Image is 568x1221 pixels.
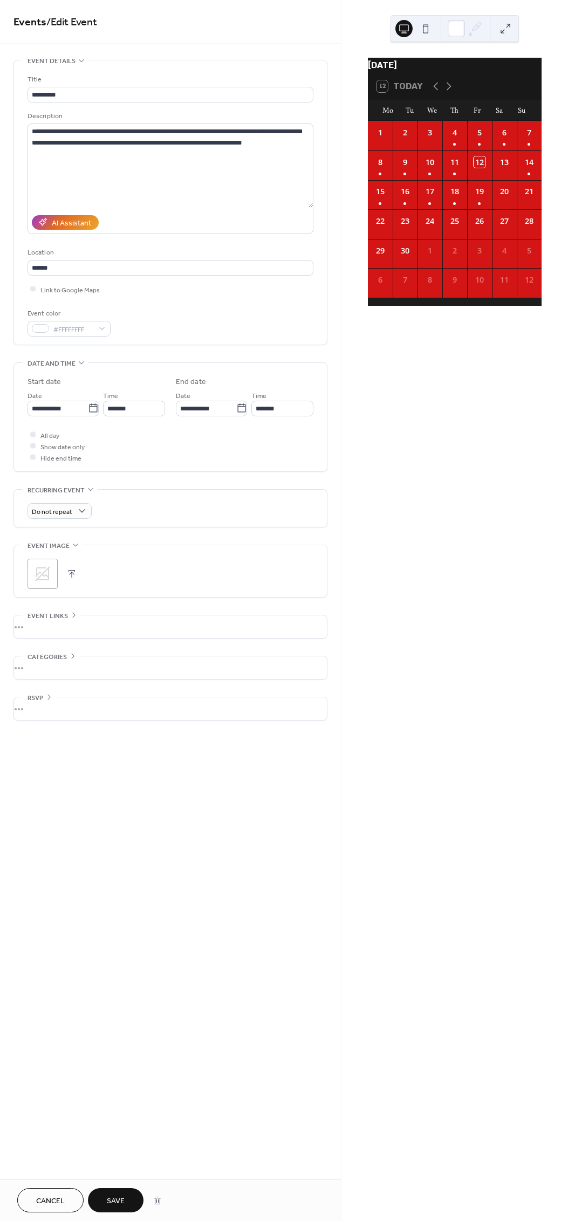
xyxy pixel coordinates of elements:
div: 8 [374,156,386,168]
div: 13 [498,156,510,168]
div: 22 [374,215,386,227]
div: [DATE] [368,58,542,73]
span: Show date only [40,441,85,452]
span: Hide end time [40,452,81,464]
div: 5 [474,127,485,139]
div: 25 [449,215,461,227]
div: 6 [498,127,510,139]
div: 11 [498,274,510,286]
span: #FFFFFFFF [53,324,93,335]
div: 10 [424,156,436,168]
div: 8 [424,274,436,286]
div: Description [28,111,311,122]
div: End date [176,376,206,388]
div: 20 [498,186,510,197]
div: 23 [399,215,411,227]
div: 28 [523,215,535,227]
div: 2 [399,127,411,139]
span: Cancel [36,1196,65,1207]
span: Time [103,390,118,401]
div: 21 [523,186,535,197]
div: Title [28,74,311,85]
div: AI Assistant [52,217,91,229]
button: Cancel [17,1188,84,1212]
span: RSVP [28,692,43,704]
span: Do not repeat [32,505,72,518]
span: Link to Google Maps [40,284,100,296]
div: 2 [449,245,461,257]
div: 7 [399,274,411,286]
span: Time [251,390,266,401]
div: Sa [488,100,510,121]
div: 3 [474,245,485,257]
div: 12 [474,156,485,168]
div: 1 [374,127,386,139]
div: 3 [424,127,436,139]
div: 6 [374,274,386,286]
div: 5 [523,245,535,257]
button: AI Assistant [32,215,99,230]
div: 10 [474,274,485,286]
div: 4 [498,245,510,257]
div: Fr [466,100,488,121]
div: 1 [424,245,436,257]
div: 12 [523,274,535,286]
span: Categories [28,651,67,663]
span: / Edit Event [46,12,97,33]
div: 7 [523,127,535,139]
button: Save [88,1188,143,1212]
div: 19 [474,186,485,197]
div: Event color [28,308,108,319]
div: 9 [399,156,411,168]
div: Th [443,100,466,121]
div: 24 [424,215,436,227]
span: Event links [28,610,68,622]
div: Start date [28,376,61,388]
div: 11 [449,156,461,168]
span: All day [40,430,59,441]
div: 14 [523,156,535,168]
div: 9 [449,274,461,286]
div: Location [28,247,311,258]
div: ••• [14,656,327,679]
div: 17 [424,186,436,197]
div: 30 [399,245,411,257]
span: Save [107,1196,125,1207]
div: 16 [399,186,411,197]
span: Date [176,390,190,401]
div: Su [511,100,533,121]
span: Event details [28,56,76,67]
div: 27 [498,215,510,227]
div: 29 [374,245,386,257]
div: 15 [374,186,386,197]
div: Mo [377,100,399,121]
div: Tu [399,100,421,121]
span: Recurring event [28,485,85,496]
div: ; [28,559,58,589]
div: 18 [449,186,461,197]
div: We [421,100,443,121]
div: 4 [449,127,461,139]
a: Events [13,12,46,33]
span: Event image [28,540,70,552]
div: ••• [14,615,327,638]
div: 26 [474,215,485,227]
span: Date [28,390,42,401]
div: ••• [14,697,327,720]
span: Date and time [28,358,76,369]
